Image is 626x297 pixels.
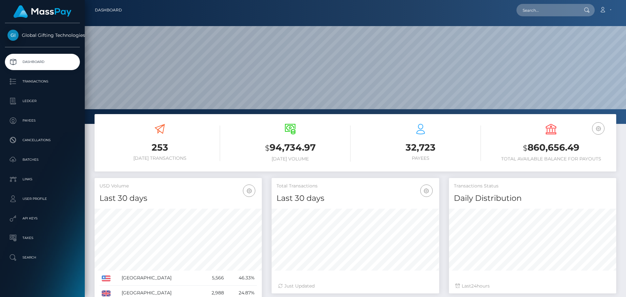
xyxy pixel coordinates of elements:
[7,57,77,67] p: Dashboard
[360,141,481,154] h3: 32,723
[7,77,77,86] p: Transactions
[95,3,122,17] a: Dashboard
[5,249,80,266] a: Search
[7,30,19,41] img: Global Gifting Technologies Inc
[360,156,481,161] h6: Payees
[5,191,80,207] a: User Profile
[5,230,80,246] a: Taxes
[201,271,226,286] td: 5,566
[454,193,611,204] h4: Daily Distribution
[5,54,80,70] a: Dashboard
[276,193,434,204] h4: Last 30 days
[7,214,77,223] p: API Keys
[7,135,77,145] p: Cancellations
[119,271,201,286] td: [GEOGRAPHIC_DATA]
[454,183,611,189] h5: Transactions Status
[99,156,220,161] h6: [DATE] Transactions
[230,141,350,155] h3: 94,734.97
[13,5,71,18] img: MassPay Logo
[102,275,111,281] img: US.png
[7,233,77,243] p: Taxes
[99,183,257,189] h5: USD Volume
[5,171,80,187] a: Links
[99,193,257,204] h4: Last 30 days
[471,283,477,289] span: 24
[5,152,80,168] a: Batches
[5,210,80,227] a: API Keys
[5,32,80,38] span: Global Gifting Technologies Inc
[455,283,610,290] div: Last hours
[5,73,80,90] a: Transactions
[230,156,350,162] h6: [DATE] Volume
[7,116,77,126] p: Payees
[7,194,77,204] p: User Profile
[102,290,111,296] img: GB.png
[226,271,257,286] td: 46.33%
[99,141,220,154] h3: 253
[491,141,611,155] h3: 860,656.49
[7,96,77,106] p: Ledger
[7,155,77,165] p: Batches
[523,143,528,153] small: $
[491,156,611,162] h6: Total Available Balance for Payouts
[278,283,432,290] div: Just Updated
[516,4,578,16] input: Search...
[5,132,80,148] a: Cancellations
[276,183,434,189] h5: Total Transactions
[265,143,270,153] small: $
[5,112,80,129] a: Payees
[7,174,77,184] p: Links
[7,253,77,262] p: Search
[5,93,80,109] a: Ledger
